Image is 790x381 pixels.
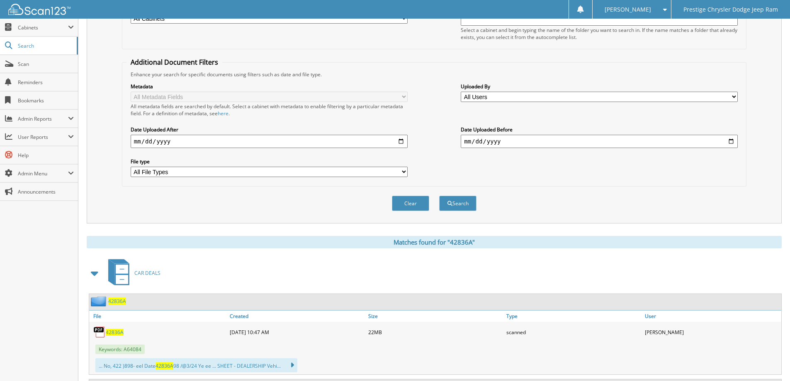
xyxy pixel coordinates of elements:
a: User [643,311,781,322]
div: 22MB [366,324,505,340]
div: [PERSON_NAME] [643,324,781,340]
span: Keywords: A64084 [95,345,145,354]
span: Announcements [18,188,74,195]
span: Cabinets [18,24,68,31]
span: Help [18,152,74,159]
input: start [131,135,408,148]
div: All metadata fields are searched by default. Select a cabinet with metadata to enable filtering b... [131,103,408,117]
div: Select a cabinet and begin typing the name of the folder you want to search in. If the name match... [461,27,738,41]
img: scan123-logo-white.svg [8,4,70,15]
label: File type [131,158,408,165]
label: Uploaded By [461,83,738,90]
div: ... No, 422 )898- eel Date 98 /@3/24 Ye ee ... SHEET - DEALERSHIP Vehi... [95,358,297,372]
span: Reminders [18,79,74,86]
label: Date Uploaded After [131,126,408,133]
iframe: Chat Widget [749,341,790,381]
span: User Reports [18,133,68,141]
img: PDF.png [93,326,106,338]
div: Enhance your search for specific documents using filters such as date and file type. [126,71,742,78]
legend: Additional Document Filters [126,58,222,67]
span: Bookmarks [18,97,74,104]
div: Matches found for "42836A" [87,236,782,248]
label: Date Uploaded Before [461,126,738,133]
button: Clear [392,196,429,211]
a: here [218,110,228,117]
a: Created [228,311,366,322]
span: Admin Menu [18,170,68,177]
div: scanned [504,324,643,340]
span: Admin Reports [18,115,68,122]
span: [PERSON_NAME] [605,7,651,12]
a: Size [366,311,505,322]
a: 42836A [108,298,126,305]
a: Type [504,311,643,322]
span: 42836A [156,362,173,369]
input: end [461,135,738,148]
button: Search [439,196,476,211]
label: Metadata [131,83,408,90]
a: CAR DEALS [103,257,160,289]
img: folder2.png [91,296,108,306]
span: Prestige Chrysler Dodge Jeep Ram [683,7,778,12]
span: CAR DEALS [134,269,160,277]
a: 42836A [106,329,124,336]
span: Scan [18,61,74,68]
a: File [89,311,228,322]
div: [DATE] 10:47 AM [228,324,366,340]
span: Search [18,42,73,49]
